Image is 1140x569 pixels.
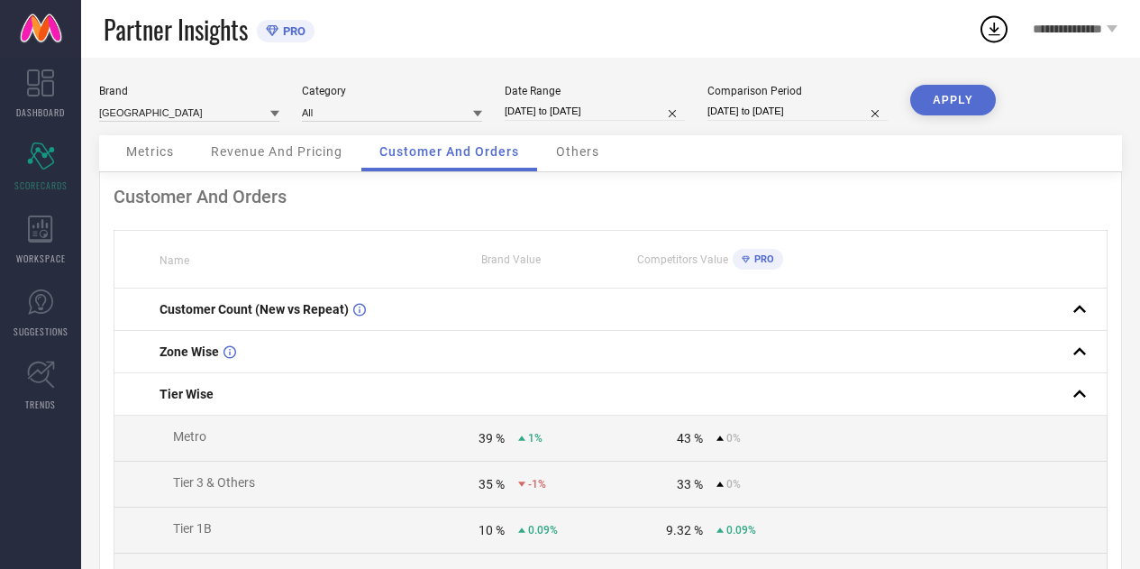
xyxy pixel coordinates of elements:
span: Metrics [126,144,174,159]
span: TRENDS [25,398,56,411]
div: Brand [99,85,279,97]
span: Name [160,254,189,267]
div: 9.32 % [666,523,703,537]
div: Open download list [978,13,1010,45]
div: Date Range [505,85,685,97]
span: DASHBOARD [16,106,65,119]
div: 43 % [677,431,703,445]
div: Customer And Orders [114,186,1108,207]
input: Select date range [505,102,685,121]
button: APPLY [910,85,996,115]
span: Brand Value [481,253,541,266]
span: 0% [726,478,741,491]
span: Partner Insights [104,11,248,48]
div: Category [302,85,482,97]
span: Tier Wise [160,387,214,401]
span: SCORECARDS [14,179,68,192]
span: 0% [726,432,741,445]
span: PRO [750,253,774,265]
div: 39 % [479,431,505,445]
span: 0.09% [726,524,756,537]
span: -1% [528,478,546,491]
span: WORKSPACE [16,252,66,265]
div: Comparison Period [707,85,888,97]
span: 0.09% [528,524,558,537]
span: SUGGESTIONS [14,325,68,338]
span: Tier 1B [173,521,212,536]
div: 35 % [479,477,505,491]
input: Select comparison period [707,102,888,121]
span: 1% [528,432,543,445]
span: Zone Wise [160,344,219,359]
span: Tier 3 & Others [173,475,255,490]
span: Competitors Value [637,253,728,266]
span: Metro [173,429,206,444]
span: Customer And Orders [379,144,519,159]
span: Others [556,144,599,159]
span: Customer Count (New vs Repeat) [160,302,349,317]
div: 33 % [677,477,703,491]
div: 10 % [479,523,505,537]
span: PRO [278,24,306,38]
span: Revenue And Pricing [211,144,342,159]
